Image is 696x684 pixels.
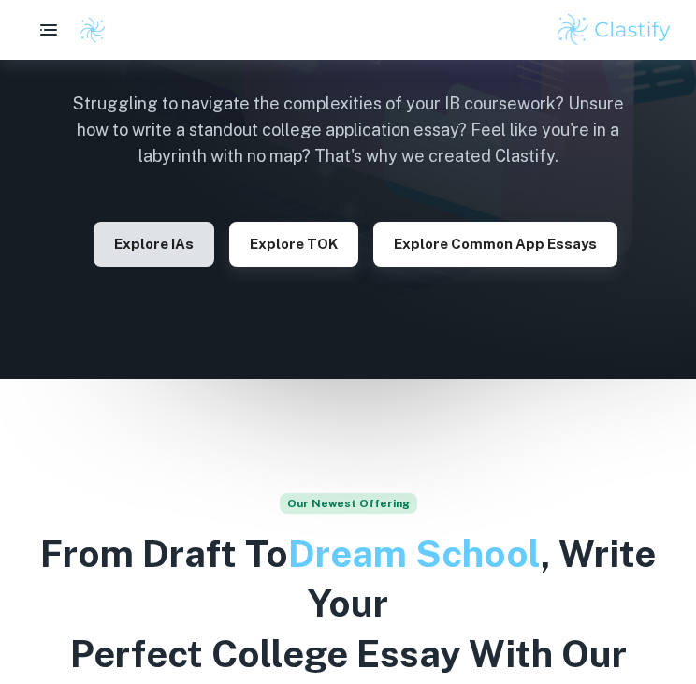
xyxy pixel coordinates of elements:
[288,531,541,575] span: Dream School
[280,493,417,514] span: Our Newest Offering
[373,222,617,267] button: Explore Common App essays
[58,91,638,169] h6: Struggling to navigate the complexities of your IB coursework? Unsure how to write a standout col...
[94,234,214,252] a: Explore IAs
[79,16,107,44] img: Clastify logo
[94,222,214,267] button: Explore IAs
[67,16,107,44] a: Clastify logo
[229,234,358,252] a: Explore TOK
[229,222,358,267] button: Explore TOK
[555,11,674,49] img: Clastify logo
[373,234,617,252] a: Explore Common App essays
